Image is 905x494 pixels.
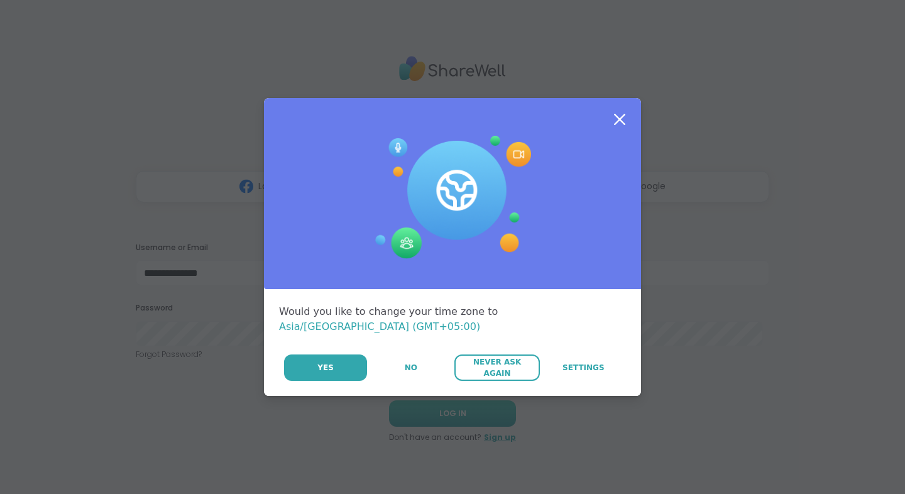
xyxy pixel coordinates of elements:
[279,321,480,332] span: Asia/[GEOGRAPHIC_DATA] (GMT+05:00)
[284,354,367,381] button: Yes
[374,136,531,259] img: Session Experience
[279,304,626,334] div: Would you like to change your time zone to
[541,354,626,381] a: Settings
[562,362,605,373] span: Settings
[405,362,417,373] span: No
[454,354,539,381] button: Never Ask Again
[461,356,533,379] span: Never Ask Again
[317,362,334,373] span: Yes
[368,354,453,381] button: No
